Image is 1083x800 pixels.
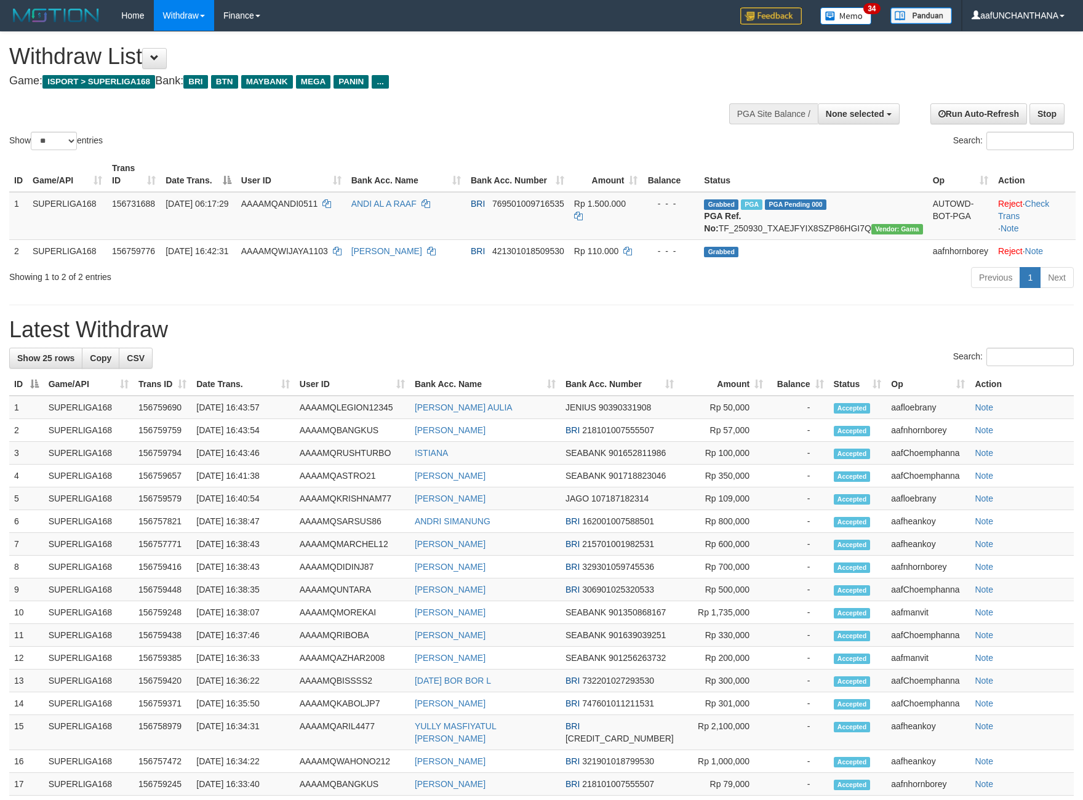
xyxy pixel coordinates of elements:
td: - [768,578,828,601]
td: aafnhornborey [886,556,970,578]
td: AAAAMQBISSSS2 [295,670,410,692]
td: 156759690 [134,396,191,419]
td: Rp 300,000 [679,670,768,692]
span: Copy 901718823046 to clipboard [609,471,666,481]
span: BRI [565,562,580,572]
td: 14 [9,692,44,715]
span: BRI [565,516,580,526]
span: 34 [863,3,880,14]
a: Note [975,698,993,708]
a: [PERSON_NAME] AULIA [415,402,513,412]
td: aafnhornborey [886,419,970,442]
span: Accepted [834,471,871,482]
td: - [768,556,828,578]
span: Accepted [834,676,871,687]
td: [DATE] 16:40:54 [191,487,295,510]
td: AAAAMQARIL4477 [295,715,410,750]
td: SUPERLIGA168 [44,465,134,487]
td: SUPERLIGA168 [44,578,134,601]
th: Balance [642,157,699,192]
th: Balance: activate to sort column ascending [768,373,828,396]
th: Op: activate to sort column ascending [928,157,993,192]
td: AUTOWD-BOT-PGA [928,192,993,240]
td: SUPERLIGA168 [44,601,134,624]
td: AAAAMQKABOLJP7 [295,692,410,715]
span: Accepted [834,517,871,527]
td: 156759794 [134,442,191,465]
span: AAAAMQANDI0511 [241,199,318,209]
td: AAAAMQUNTARA [295,578,410,601]
span: ISPORT > SUPERLIGA168 [42,75,155,89]
td: 1 [9,396,44,419]
span: JENIUS [565,402,596,412]
td: [DATE] 16:38:07 [191,601,295,624]
td: Rp 200,000 [679,647,768,670]
span: CSV [127,353,145,363]
h1: Latest Withdraw [9,318,1074,342]
a: Note [975,494,993,503]
th: Bank Acc. Name: activate to sort column ascending [410,373,561,396]
span: Marked by aafromsomean [741,199,762,210]
span: Accepted [834,654,871,664]
a: Note [975,585,993,594]
a: Copy [82,348,119,369]
a: Note [975,676,993,686]
td: Rp 330,000 [679,624,768,647]
a: [PERSON_NAME] [415,607,486,617]
td: AAAAMQDIDINJ87 [295,556,410,578]
td: [DATE] 16:38:35 [191,578,295,601]
td: Rp 500,000 [679,578,768,601]
td: AAAAMQAZHAR2008 [295,647,410,670]
th: Status [699,157,927,192]
div: - - - [647,198,694,210]
th: ID [9,157,28,192]
input: Search: [986,348,1074,366]
a: Note [975,630,993,640]
td: 156757472 [134,750,191,773]
td: [DATE] 16:41:38 [191,465,295,487]
td: - [768,487,828,510]
a: Note [975,425,993,435]
td: SUPERLIGA168 [28,192,107,240]
td: AAAAMQSARSUS86 [295,510,410,533]
th: Game/API: activate to sort column ascending [28,157,107,192]
td: AAAAMQKRISHNAM77 [295,487,410,510]
span: SEABANK [565,448,606,458]
span: SEABANK [565,607,606,617]
td: aafChoemphanna [886,624,970,647]
a: [PERSON_NAME] [415,653,486,663]
a: [PERSON_NAME] [415,562,486,572]
th: Trans ID: activate to sort column ascending [107,157,161,192]
td: aafChoemphanna [886,465,970,487]
td: aafheankoy [886,510,970,533]
span: Copy [90,353,111,363]
td: 156757821 [134,510,191,533]
a: Note [975,607,993,617]
td: Rp 700,000 [679,556,768,578]
span: Copy 901639039251 to clipboard [609,630,666,640]
span: [DATE] 06:17:29 [166,199,228,209]
td: SUPERLIGA168 [44,750,134,773]
span: PANIN [334,75,369,89]
td: 156759420 [134,670,191,692]
a: Note [975,471,993,481]
td: - [768,624,828,647]
span: 156759776 [112,246,155,256]
td: SUPERLIGA168 [44,396,134,419]
td: 13 [9,670,44,692]
a: Check Trans [998,199,1049,221]
a: [PERSON_NAME] [415,425,486,435]
th: Bank Acc. Name: activate to sort column ascending [346,157,466,192]
img: MOTION_logo.png [9,6,103,25]
span: SEABANK [565,653,606,663]
a: Note [975,539,993,549]
td: [DATE] 16:43:57 [191,396,295,419]
span: BRI [471,246,485,256]
td: AAAAMQLEGION12345 [295,396,410,419]
a: Note [975,402,993,412]
span: BRI [565,698,580,708]
td: 156758979 [134,715,191,750]
td: AAAAMQASTRO21 [295,465,410,487]
td: - [768,442,828,465]
span: Copy 631101003443507 to clipboard [565,734,674,743]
